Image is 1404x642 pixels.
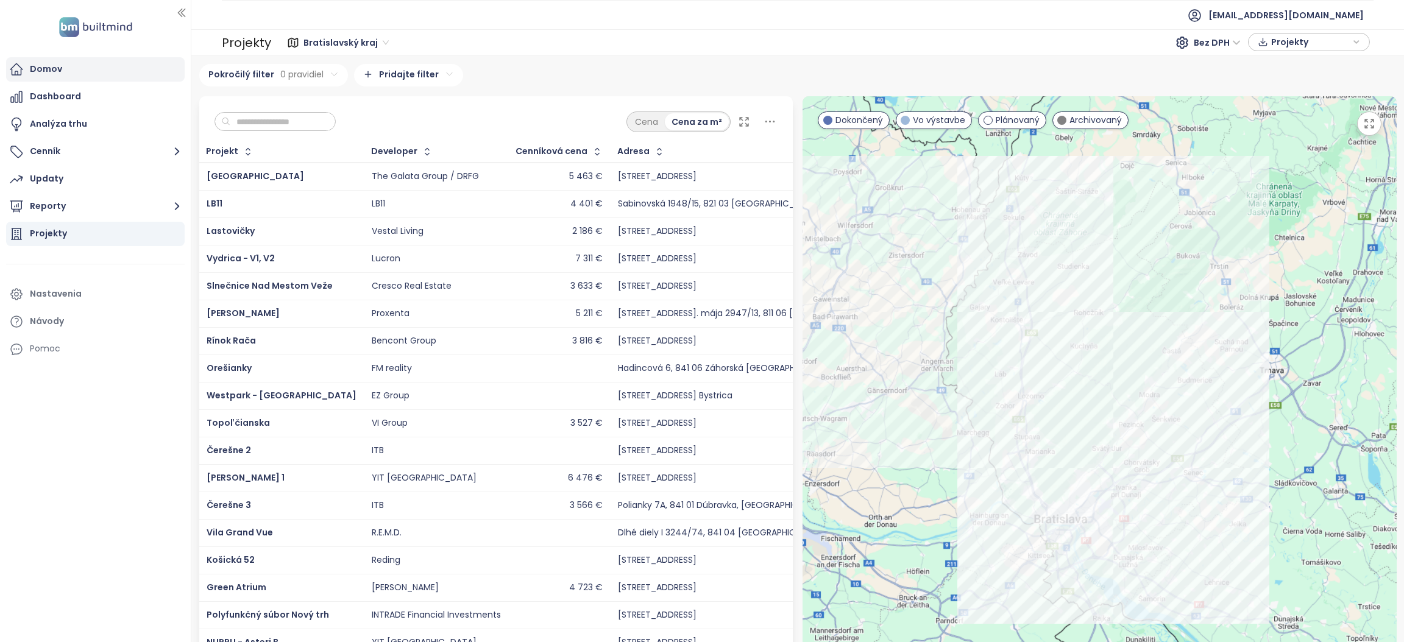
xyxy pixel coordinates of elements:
span: Bratislavský kraj [303,34,389,52]
div: [STREET_ADDRESS] [618,281,697,292]
div: Cenníková cena [516,147,587,155]
a: LB11 [207,197,222,210]
div: [STREET_ADDRESS] [618,473,697,484]
div: Domov [30,62,62,77]
a: [GEOGRAPHIC_DATA] [207,170,304,182]
div: Projekty [222,32,271,54]
div: [STREET_ADDRESS] [618,253,697,264]
div: 2 186 € [572,226,603,237]
div: EZ Group [372,390,409,401]
div: Analýza trhu [30,116,87,132]
span: Archivovaný [1069,113,1122,127]
a: [PERSON_NAME] 1 [207,471,285,484]
div: Cresco Real Estate [372,281,452,292]
div: Sabinovská 1948/15, 821 03 [GEOGRAPHIC_DATA], [GEOGRAPHIC_DATA] [618,199,915,210]
div: Polianky 7A, 841 01 Dúbravka, [GEOGRAPHIC_DATA] [618,500,831,511]
div: Cena [628,113,665,130]
div: [STREET_ADDRESS] [618,226,697,237]
div: R.E.M.D. [372,527,402,538]
div: INTRADE Financial Investments [372,610,501,621]
div: Reding [372,555,400,566]
span: Bez DPH [1194,34,1241,52]
a: Polyfunkčný súbor Nový trh [207,608,329,621]
div: 7 311 € [575,253,603,264]
a: Slnečnice Nad Mestom Veže [207,280,333,292]
a: [PERSON_NAME] [207,307,280,319]
div: The Galata Group / DRFG [372,171,479,182]
a: Topoľčianska [207,417,270,429]
div: Nastavenia [30,286,82,302]
div: Pridajte filter [354,64,463,86]
div: Bencont Group [372,336,436,347]
span: Dokončený [835,113,883,127]
div: [STREET_ADDRESS]. mája 2947/13, 811 06 [GEOGRAPHIC_DATA]-[GEOGRAPHIC_DATA], [GEOGRAPHIC_DATA] [618,308,1067,319]
img: logo [55,15,136,40]
div: Návody [30,314,64,329]
div: [STREET_ADDRESS] [618,336,697,347]
span: Projekty [1271,33,1350,51]
span: 0 pravidiel [280,68,324,81]
div: YIT [GEOGRAPHIC_DATA] [372,473,477,484]
div: VI Group [372,418,408,429]
a: Rínok Rača [207,334,256,347]
div: Projekty [30,226,67,241]
div: Developer [371,147,417,155]
div: ITB [372,500,384,511]
a: Analýza trhu [6,112,185,136]
a: Domov [6,57,185,82]
div: Projekt [206,147,238,155]
a: Projekty [6,222,185,246]
div: Lucron [372,253,400,264]
div: Adresa [617,147,650,155]
div: LB11 [372,199,385,210]
div: 5 211 € [576,308,603,319]
a: Orešianky [207,362,252,374]
div: Dlhé diely I 3244/74, 841 04 [GEOGRAPHIC_DATA], [GEOGRAPHIC_DATA] [618,527,921,538]
a: Čerešne 3 [207,499,251,511]
div: Pomoc [30,341,60,356]
div: [STREET_ADDRESS] [618,418,697,429]
div: 3 527 € [570,418,603,429]
span: [EMAIL_ADDRESS][DOMAIN_NAME] [1208,1,1364,30]
div: Hadincová 6, 841 06 Záhorská [GEOGRAPHIC_DATA], [GEOGRAPHIC_DATA] [618,363,929,374]
div: 4 401 € [570,199,603,210]
a: Green Atrium [207,581,266,593]
span: Vo výstavbe [913,113,965,127]
a: Návody [6,309,185,334]
span: Lastovičky [207,225,255,237]
a: Košická 52 [207,554,255,566]
div: Cena za m² [665,113,729,130]
a: Updaty [6,167,185,191]
div: Proxenta [372,308,409,319]
a: Vydrica - V1, V2 [207,252,275,264]
a: Vila Grand Vue [207,526,273,538]
div: ITB [372,445,384,456]
div: 6 476 € [568,473,603,484]
button: Cenník [6,139,185,164]
a: Westpark - [GEOGRAPHIC_DATA] [207,389,356,401]
div: 3 633 € [570,281,603,292]
div: [STREET_ADDRESS] [618,445,697,456]
div: 3 566 € [570,500,603,511]
div: [STREET_ADDRESS] [618,171,697,182]
div: 4 723 € [569,582,603,593]
div: FM reality [372,363,412,374]
div: [PERSON_NAME] [372,582,439,593]
div: [STREET_ADDRESS] Bystrica [618,390,732,401]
